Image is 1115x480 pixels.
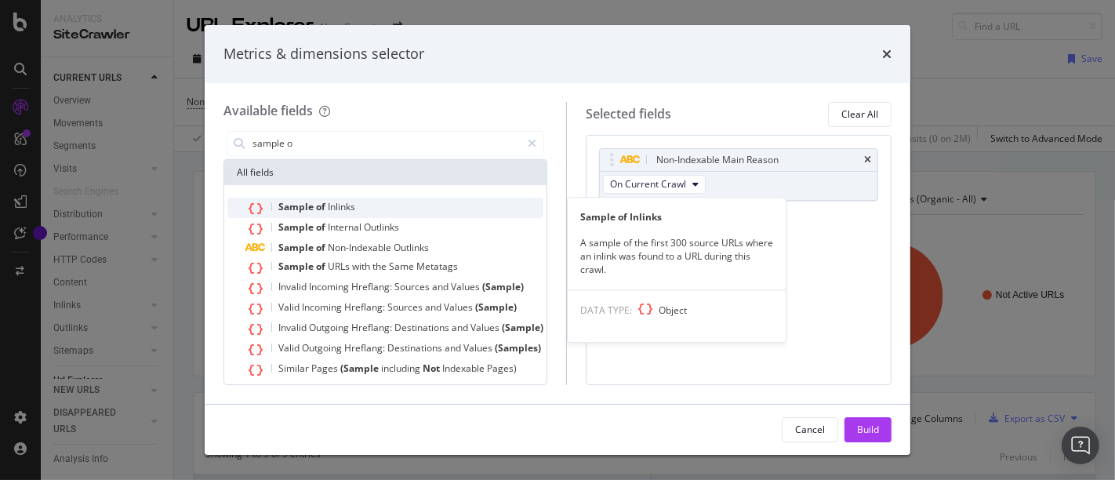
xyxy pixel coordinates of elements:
[864,155,871,165] div: times
[278,321,309,334] span: Invalid
[795,423,825,436] div: Cancel
[882,44,892,64] div: times
[316,220,328,234] span: of
[344,300,387,314] span: Hreflang:
[394,321,452,334] span: Destinations
[302,300,344,314] span: Incoming
[278,362,311,375] span: Similar
[278,260,316,273] span: Sample
[309,280,351,293] span: Incoming
[475,300,517,314] span: (Sample)
[828,102,892,127] button: Clear All
[340,362,381,375] span: (Sample
[381,362,423,375] span: including
[394,241,429,254] span: Outlinks
[444,300,475,314] span: Values
[495,341,541,355] span: (Samples)
[844,417,892,442] button: Build
[328,260,352,273] span: URLs
[1062,427,1099,464] div: Open Intercom Messenger
[223,102,313,119] div: Available fields
[442,362,487,375] span: Indexable
[425,300,444,314] span: and
[328,220,364,234] span: Internal
[328,200,355,213] span: Inlinks
[656,152,779,168] div: Non-Indexable Main Reason
[328,241,394,254] span: Non-Indexable
[470,321,502,334] span: Values
[278,280,309,293] span: Invalid
[463,341,495,355] span: Values
[586,105,671,123] div: Selected fields
[278,300,302,314] span: Valid
[599,148,878,201] div: Non-Indexable Main ReasontimesOn Current Crawl
[352,260,372,273] span: with
[316,241,328,254] span: of
[372,260,389,273] span: the
[251,132,521,155] input: Search by field name
[205,25,910,455] div: modal
[278,341,302,355] span: Valid
[432,280,451,293] span: and
[351,321,394,334] span: Hreflang:
[502,321,543,334] span: (Sample)
[857,423,879,436] div: Build
[603,175,706,194] button: On Current Crawl
[278,241,316,254] span: Sample
[568,236,786,276] div: A sample of the first 300 source URLs where an inlink was found to a URL during this crawl.
[344,341,387,355] span: Hreflang:
[223,44,424,64] div: Metrics & dimensions selector
[394,280,432,293] span: Sources
[302,341,344,355] span: Outgoing
[580,304,632,317] span: DATA TYPE:
[278,220,316,234] span: Sample
[309,321,351,334] span: Outgoing
[389,260,416,273] span: Same
[445,341,463,355] span: and
[224,160,547,185] div: All fields
[482,280,524,293] span: (Sample)
[278,200,316,213] span: Sample
[387,341,445,355] span: Destinations
[364,220,399,234] span: Outlinks
[452,321,470,334] span: and
[451,280,482,293] span: Values
[659,304,687,317] span: Object
[423,362,442,375] span: Not
[782,417,838,442] button: Cancel
[487,362,517,375] span: Pages)
[351,280,394,293] span: Hreflang:
[841,107,878,121] div: Clear All
[610,177,686,191] span: On Current Crawl
[568,210,786,224] div: Sample of Inlinks
[416,260,458,273] span: Metatags
[316,200,328,213] span: of
[311,362,340,375] span: Pages
[387,300,425,314] span: Sources
[316,260,328,273] span: of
